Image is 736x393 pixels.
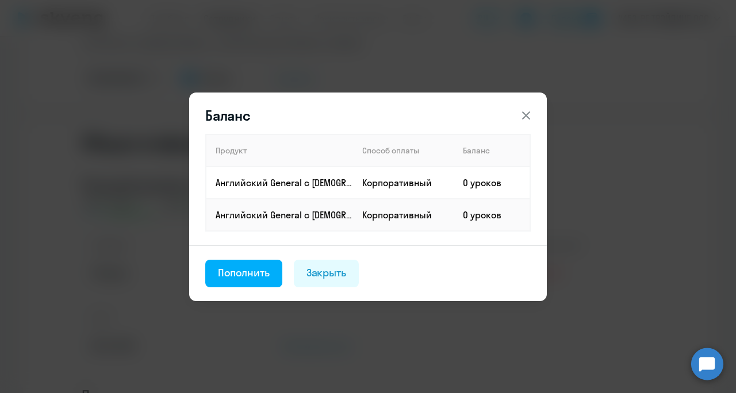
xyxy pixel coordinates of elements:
td: 0 уроков [454,167,530,199]
th: Способ оплаты [353,134,454,167]
div: Закрыть [306,265,347,280]
div: Пополнить [218,265,270,280]
td: Корпоративный [353,199,454,231]
p: Английский General с [DEMOGRAPHIC_DATA] преподавателем [216,176,352,189]
td: 0 уроков [454,199,530,231]
header: Баланс [189,106,547,125]
th: Продукт [206,134,353,167]
th: Баланс [454,134,530,167]
button: Закрыть [294,260,359,287]
button: Пополнить [205,260,282,287]
p: Английский General с [DEMOGRAPHIC_DATA] преподавателем [216,209,352,221]
td: Корпоративный [353,167,454,199]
